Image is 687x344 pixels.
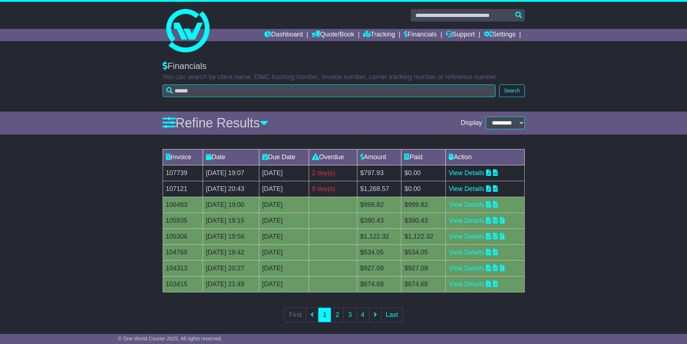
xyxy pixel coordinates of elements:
[449,265,484,272] a: View Details
[203,244,259,260] td: [DATE] 19:42
[357,197,401,213] td: $999.82
[401,276,446,292] td: $674.68
[357,181,401,197] td: $1,268.57
[357,244,401,260] td: $534.05
[163,149,203,165] td: Invoice
[331,308,344,322] a: 2
[309,149,357,165] td: Overdue
[357,276,401,292] td: $674.68
[163,228,203,244] td: 105306
[401,165,446,181] td: $0.00
[381,308,403,322] a: Last
[449,201,484,208] a: View Details
[363,29,395,41] a: Tracking
[449,217,484,224] a: View Details
[203,181,259,197] td: [DATE] 20:43
[163,73,525,81] p: You can search by client name, OWC tracking number, invoice number, carrier tracking number or re...
[343,308,356,322] a: 3
[449,233,484,240] a: View Details
[259,165,309,181] td: [DATE]
[203,149,259,165] td: Date
[449,185,484,192] a: View Details
[259,197,309,213] td: [DATE]
[312,29,354,41] a: Quote/Book
[163,116,268,130] a: Refine Results
[357,260,401,276] td: $927.09
[203,260,259,276] td: [DATE] 20:27
[259,244,309,260] td: [DATE]
[401,213,446,228] td: $390.43
[499,84,524,97] button: Search
[259,149,309,165] td: Due Date
[203,213,259,228] td: [DATE] 19:15
[484,29,516,41] a: Settings
[163,213,203,228] td: 105935
[203,276,259,292] td: [DATE] 21:49
[404,29,437,41] a: Financials
[259,228,309,244] td: [DATE]
[401,244,446,260] td: $534.05
[357,149,401,165] td: Amount
[318,308,331,322] a: 1
[357,213,401,228] td: $390.43
[449,280,484,288] a: View Details
[264,29,303,41] a: Dashboard
[446,149,524,165] td: Action
[312,184,354,194] div: 9 day(s)
[163,276,203,292] td: 103415
[357,165,401,181] td: $797.93
[203,197,259,213] td: [DATE] 19:00
[163,181,203,197] td: 107121
[401,181,446,197] td: $0.00
[163,244,203,260] td: 104769
[163,165,203,181] td: 107739
[163,197,203,213] td: 106483
[259,276,309,292] td: [DATE]
[401,260,446,276] td: $927.09
[203,165,259,181] td: [DATE] 19:07
[357,228,401,244] td: $1,122.32
[259,181,309,197] td: [DATE]
[446,29,475,41] a: Support
[312,168,354,178] div: 2 day(s)
[401,228,446,244] td: $1,122.32
[118,336,223,341] span: © One World Courier 2025. All rights reserved.
[401,197,446,213] td: $999.82
[449,249,484,256] a: View Details
[163,61,525,71] div: Financials
[203,228,259,244] td: [DATE] 19:56
[461,119,482,127] span: Display
[401,149,446,165] td: Paid
[163,260,203,276] td: 104313
[259,260,309,276] td: [DATE]
[449,169,484,177] a: View Details
[259,213,309,228] td: [DATE]
[356,308,369,322] a: 4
